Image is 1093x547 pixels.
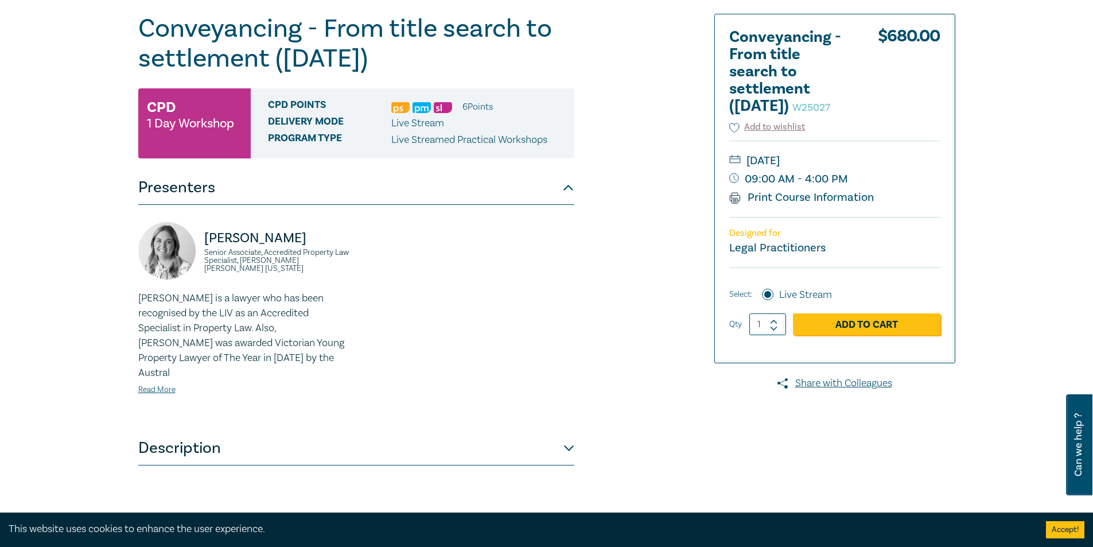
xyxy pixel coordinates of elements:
button: Add to wishlist [729,121,806,134]
h3: CPD [147,97,176,118]
p: [PERSON_NAME] [204,229,349,247]
img: Professional Skills [391,102,410,113]
a: Add to Cart [793,313,940,335]
div: $ 680.00 [878,29,940,121]
span: Program type [268,133,391,148]
label: Live Stream [779,288,832,302]
small: 1 Day Workshop [147,118,234,129]
h2: Conveyancing - From title search to settlement ([DATE]) [729,29,855,115]
span: CPD Points [268,99,391,114]
button: Accept cookies [1046,521,1084,538]
h1: Conveyancing - From title search to settlement ([DATE]) [138,14,574,73]
a: Share with Colleagues [714,376,955,391]
small: W25027 [792,101,830,114]
span: Live Stream [391,117,444,130]
small: Senior Associate, Accredited Property Law Specialist, [PERSON_NAME] [PERSON_NAME] [US_STATE] [204,249,349,273]
div: This website uses cookies to enhance the user experience. [9,522,1029,537]
span: Can we help ? [1073,401,1084,488]
li: 6 Point s [462,99,493,114]
p: Designed for [729,228,940,239]
a: Read More [138,385,176,395]
small: [DATE] [729,152,940,170]
span: Select: [729,288,752,301]
a: Print Course Information [729,190,874,205]
img: Substantive Law [434,102,452,113]
img: https://s3.ap-southeast-2.amazonaws.com/leo-cussen-store-production-content/Contacts/Lydia%20East... [138,222,196,280]
label: Qty [729,318,742,331]
small: Legal Practitioners [729,240,826,255]
small: 09:00 AM - 4:00 PM [729,170,940,188]
input: 1 [749,313,786,335]
button: Presenters [138,170,574,205]
p: [PERSON_NAME] is a lawyer who has been recognised by the LIV as an Accredited Specialist in Prope... [138,291,349,381]
button: Description [138,431,574,465]
img: Practice Management & Business Skills [413,102,431,113]
span: Delivery Mode [268,116,391,131]
p: Live Streamed Practical Workshops [391,133,547,148]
